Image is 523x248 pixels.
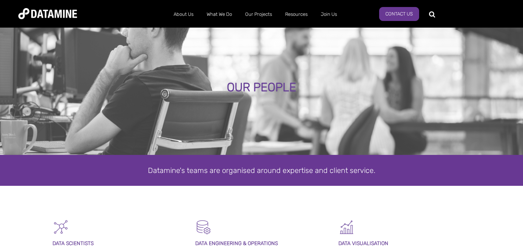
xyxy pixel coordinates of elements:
[314,5,344,24] a: Join Us
[167,5,200,24] a: About Us
[62,81,461,94] div: OUR PEOPLE
[379,7,419,21] a: Contact Us
[195,240,278,247] span: DATA ENGINEERING & OPERATIONS
[18,8,77,19] img: Datamine
[195,219,212,235] img: Datamart
[239,5,279,24] a: Our Projects
[52,240,94,247] span: DATA SCIENTISTS
[200,5,239,24] a: What We Do
[52,219,69,235] img: Graph - Network
[338,240,388,247] span: DATA VISUALISATION
[148,166,375,175] span: Datamine's teams are organised around expertise and client service.
[338,219,355,235] img: Graph 5
[279,5,314,24] a: Resources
